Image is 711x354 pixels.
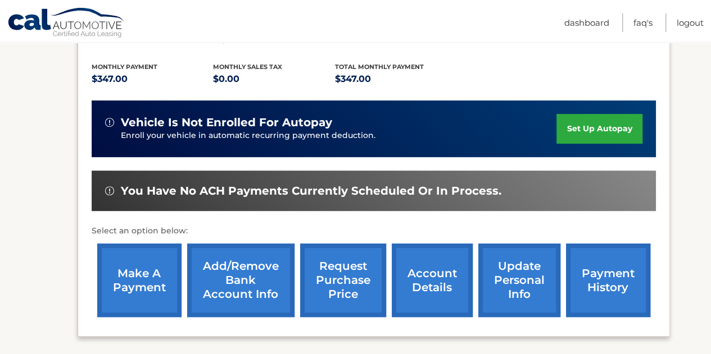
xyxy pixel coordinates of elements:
a: Add/Remove bank account info [187,243,295,317]
a: set up autopay [556,114,642,144]
p: $347.00 [335,71,457,87]
a: payment history [566,243,650,317]
a: Logout [677,13,704,32]
span: Monthly Payment [92,63,157,71]
p: Select an option below: [92,224,656,238]
a: Cal Automotive [7,7,125,40]
span: Monthly sales Tax [213,63,282,71]
a: make a payment [97,243,182,317]
a: FAQ's [633,13,653,32]
a: update personal info [478,243,560,317]
a: request purchase price [300,243,386,317]
span: vehicle is not enrolled for autopay [121,116,332,130]
p: $0.00 [213,71,335,87]
img: alert-white.svg [105,186,114,195]
a: Dashboard [564,13,609,32]
p: $347.00 [92,71,214,87]
span: Total Monthly Payment [335,63,424,71]
span: You have no ACH payments currently scheduled or in process. [121,184,501,198]
img: alert-white.svg [105,118,114,127]
a: account details [392,243,473,317]
p: Enroll your vehicle in automatic recurring payment deduction. [121,130,557,142]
